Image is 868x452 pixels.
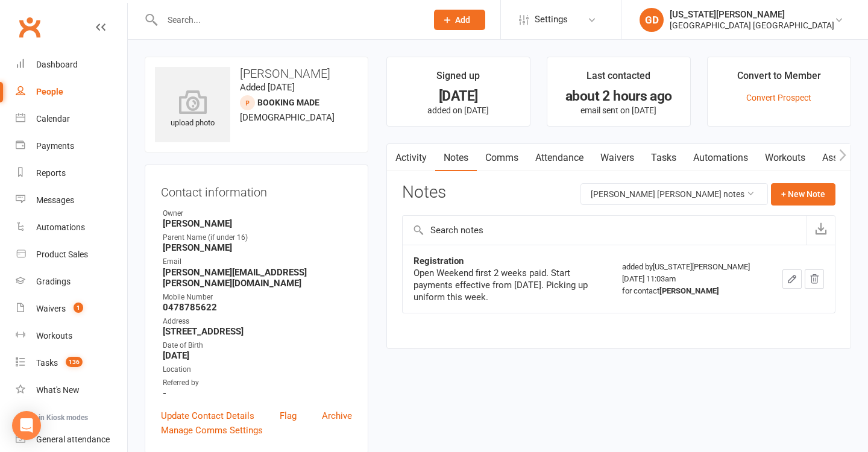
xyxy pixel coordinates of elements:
[402,183,446,205] h3: Notes
[16,214,127,241] a: Automations
[240,82,295,93] time: Added [DATE]
[36,277,71,286] div: Gradings
[659,286,719,295] strong: [PERSON_NAME]
[587,68,650,90] div: Last contacted
[398,90,519,102] div: [DATE]
[622,261,761,297] div: added by [US_STATE][PERSON_NAME] [DATE] 11:03am
[36,114,70,124] div: Calendar
[16,160,127,187] a: Reports
[161,423,263,438] a: Manage Comms Settings
[163,316,352,327] div: Address
[163,242,352,253] strong: [PERSON_NAME]
[16,377,127,404] a: What's New
[257,98,319,107] span: Booking made
[640,8,664,32] div: GD
[66,357,83,367] span: 136
[387,144,435,172] a: Activity
[163,350,352,361] strong: [DATE]
[580,183,768,205] button: [PERSON_NAME] [PERSON_NAME] notes
[36,304,66,313] div: Waivers
[670,9,834,20] div: [US_STATE][PERSON_NAME]
[36,141,74,151] div: Payments
[163,302,352,313] strong: 0478785622
[74,303,83,313] span: 1
[36,222,85,232] div: Automations
[36,195,74,205] div: Messages
[14,12,45,42] a: Clubworx
[16,268,127,295] a: Gradings
[435,144,477,172] a: Notes
[746,93,811,102] a: Convert Prospect
[737,68,821,90] div: Convert to Member
[16,295,127,322] a: Waivers 1
[12,411,41,440] div: Open Intercom Messenger
[163,292,352,303] div: Mobile Number
[670,20,834,31] div: [GEOGRAPHIC_DATA] [GEOGRAPHIC_DATA]
[403,216,807,245] input: Search notes
[36,358,58,368] div: Tasks
[163,364,352,375] div: Location
[16,133,127,160] a: Payments
[163,208,352,219] div: Owner
[36,250,88,259] div: Product Sales
[436,68,480,90] div: Signed up
[163,218,352,229] strong: [PERSON_NAME]
[434,10,485,30] button: Add
[414,256,464,266] strong: Registration
[622,285,761,297] div: for contact
[240,112,335,123] span: [DEMOGRAPHIC_DATA]
[756,144,814,172] a: Workouts
[163,232,352,243] div: Parent Name (if under 16)
[535,6,568,33] span: Settings
[159,11,418,28] input: Search...
[322,409,352,423] a: Archive
[36,60,78,69] div: Dashboard
[16,187,127,214] a: Messages
[161,409,254,423] a: Update Contact Details
[155,90,230,130] div: upload photo
[643,144,685,172] a: Tasks
[16,78,127,105] a: People
[163,388,352,399] strong: -
[163,256,352,268] div: Email
[163,377,352,389] div: Referred by
[771,183,835,205] button: + New Note
[36,87,63,96] div: People
[161,181,352,199] h3: Contact information
[455,15,470,25] span: Add
[558,90,679,102] div: about 2 hours ago
[558,105,679,115] p: email sent on [DATE]
[36,435,110,444] div: General attendance
[36,385,80,395] div: What's New
[163,326,352,337] strong: [STREET_ADDRESS]
[685,144,756,172] a: Automations
[527,144,592,172] a: Attendance
[16,51,127,78] a: Dashboard
[36,168,66,178] div: Reports
[163,267,352,289] strong: [PERSON_NAME][EMAIL_ADDRESS][PERSON_NAME][DOMAIN_NAME]
[280,409,297,423] a: Flag
[592,144,643,172] a: Waivers
[16,105,127,133] a: Calendar
[155,67,358,80] h3: [PERSON_NAME]
[36,331,72,341] div: Workouts
[414,267,600,303] div: Open Weekend first 2 weeks paid. Start payments effective from [DATE]. Picking up uniform this week.
[477,144,527,172] a: Comms
[16,322,127,350] a: Workouts
[16,350,127,377] a: Tasks 136
[16,241,127,268] a: Product Sales
[163,340,352,351] div: Date of Birth
[398,105,519,115] p: added on [DATE]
